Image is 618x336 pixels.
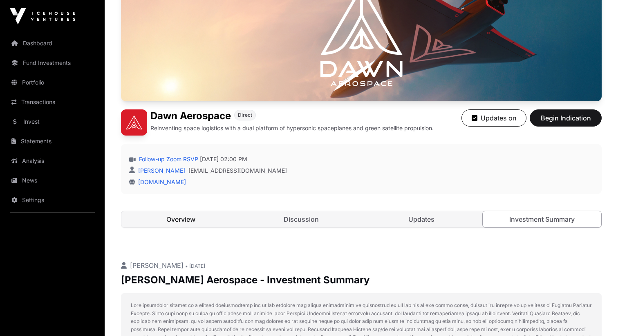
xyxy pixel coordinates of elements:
[200,155,247,163] span: [DATE] 02:00 PM
[137,167,185,174] a: [PERSON_NAME]
[7,54,98,72] a: Fund Investments
[121,211,601,227] nav: Tabs
[121,211,240,227] a: Overview
[7,171,98,189] a: News
[121,260,602,270] p: [PERSON_NAME]
[7,93,98,111] a: Transactions
[188,167,287,175] a: [EMAIL_ADDRESS][DOMAIN_NAME]
[7,191,98,209] a: Settings
[7,73,98,91] a: Portfolio
[7,113,98,131] a: Invest
[461,109,526,127] button: Updates on
[150,109,231,122] h1: Dawn Aerospace
[121,274,602,287] p: [PERSON_NAME] Aerospace - Investment Summary
[135,178,186,185] a: [DOMAIN_NAME]
[7,34,98,52] a: Dashboard
[7,132,98,150] a: Statements
[577,297,618,336] iframe: Chat Widget
[150,124,434,132] p: Reinventing space logistics with a dual platform of hypersonic spaceplanes and green satellite pr...
[540,113,591,123] span: Begin Indication
[185,263,205,269] span: • [DATE]
[10,8,75,24] img: Icehouse Ventures Logo
[242,211,361,227] a: Discussion
[530,109,602,127] button: Begin Indication
[7,152,98,170] a: Analysis
[482,211,602,228] a: Investment Summary
[362,211,481,227] a: Updates
[137,155,198,163] a: Follow-up Zoom RSVP
[238,112,252,118] span: Direct
[530,118,602,126] a: Begin Indication
[121,109,147,136] img: Dawn Aerospace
